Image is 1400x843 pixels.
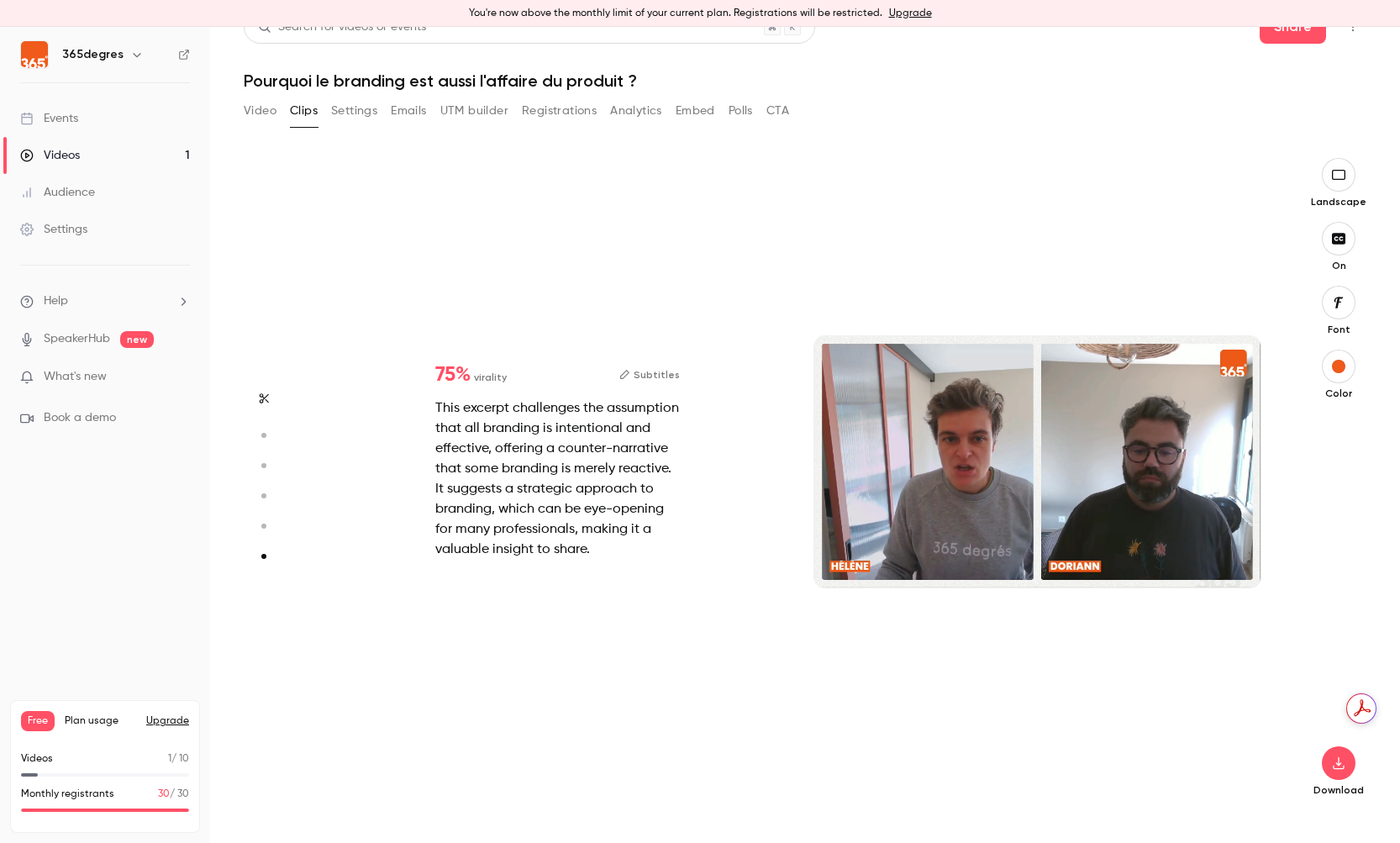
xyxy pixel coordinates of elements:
p: On [1312,259,1366,272]
span: Help [44,292,68,310]
p: / 30 [158,787,189,802]
p: Landscape [1311,195,1366,208]
button: Video [244,97,276,124]
span: 1 [168,754,171,764]
div: Search for videos or events [258,18,426,36]
p: / 10 [168,751,189,767]
span: What's new [44,368,107,386]
button: Emails [391,97,426,124]
p: Color [1312,387,1366,400]
p: Monthly registrants [21,787,114,802]
button: Clips [290,97,318,124]
div: Settings [20,221,87,238]
p: Download [1312,783,1366,797]
button: Analytics [610,97,662,124]
button: Embed [676,97,715,124]
button: Share [1260,10,1326,44]
p: Font [1312,323,1366,336]
button: Settings [331,97,377,124]
h1: Pourquoi le branding est aussi l'affaire du produit ? [244,71,1366,91]
span: Book a demo [44,409,116,427]
a: SpeakerHub [44,330,110,348]
li: help-dropdown-opener [20,292,190,310]
span: new [120,331,154,348]
div: This excerpt challenges the assumption that all branding is intentional and effective, offering a... [435,398,680,560]
button: Subtitles [619,365,680,385]
span: virality [474,370,507,385]
button: CTA [766,97,789,124]
a: Upgrade [889,7,932,20]
div: Events [20,110,78,127]
h6: 365degres [62,46,124,63]
button: Upgrade [146,714,189,728]
button: UTM builder [440,97,508,124]
button: Registrations [522,97,597,124]
span: 75 % [435,365,471,385]
div: Videos [20,147,80,164]
span: 30 [158,789,170,799]
span: Free [21,711,55,731]
button: Polls [729,97,753,124]
button: Top Bar Actions [1339,13,1366,40]
img: 365degres [21,41,48,68]
p: Videos [21,751,53,767]
span: Plan usage [65,714,136,728]
div: Audience [20,184,95,201]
